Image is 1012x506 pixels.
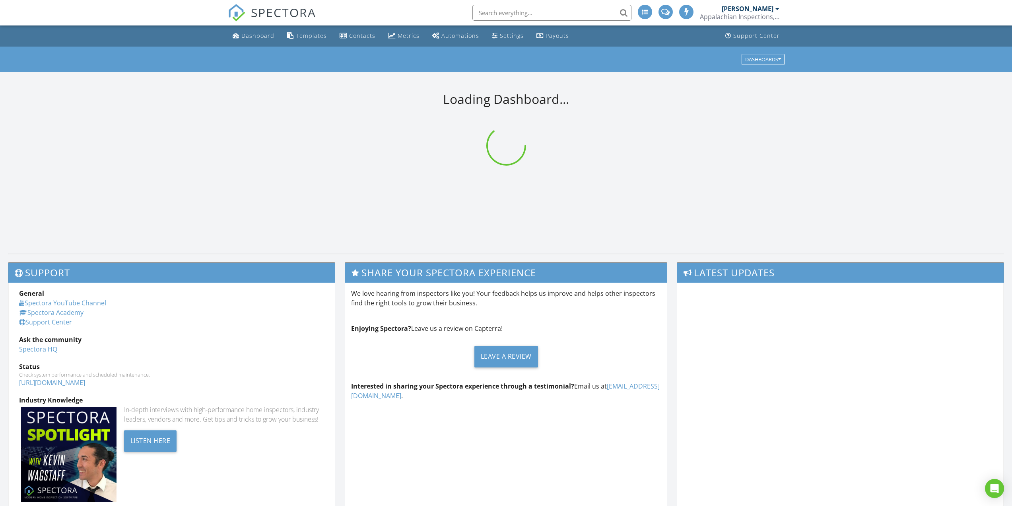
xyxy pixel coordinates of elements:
[296,32,327,39] div: Templates
[745,57,781,62] div: Dashboards
[19,362,324,371] div: Status
[385,29,423,43] a: Metrics
[546,32,569,39] div: Payouts
[284,29,330,43] a: Templates
[19,378,85,387] a: [URL][DOMAIN_NAME]
[742,54,785,65] button: Dashboards
[351,340,661,373] a: Leave a Review
[398,32,420,39] div: Metrics
[722,5,773,13] div: [PERSON_NAME]
[124,405,324,424] div: In-depth interviews with high-performance home inspectors, industry leaders, vendors and more. Ge...
[351,381,661,401] p: Email us at .
[19,335,324,344] div: Ask the community
[489,29,527,43] a: Settings
[722,29,783,43] a: Support Center
[351,289,661,308] p: We love hearing from inspectors like you! Your feedback helps us improve and helps other inspecto...
[349,32,375,39] div: Contacts
[251,4,316,21] span: SPECTORA
[19,345,57,354] a: Spectora HQ
[351,324,411,333] strong: Enjoying Spectora?
[124,436,177,444] a: Listen Here
[241,32,274,39] div: Dashboard
[533,29,572,43] a: Payouts
[229,29,278,43] a: Dashboard
[429,29,482,43] a: Automations (Advanced)
[19,289,44,298] strong: General
[19,395,324,405] div: Industry Knowledge
[985,479,1004,498] div: Open Intercom Messenger
[351,382,574,391] strong: Interested in sharing your Spectora experience through a testimonial?
[700,13,779,21] div: Appalachian Inspections, LLC.
[677,263,1004,282] h3: Latest Updates
[8,263,335,282] h3: Support
[21,407,117,502] img: Spectoraspolightmain
[336,29,379,43] a: Contacts
[733,32,780,39] div: Support Center
[19,318,72,326] a: Support Center
[474,346,538,367] div: Leave a Review
[351,324,661,333] p: Leave us a review on Capterra!
[228,4,245,21] img: The Best Home Inspection Software - Spectora
[500,32,524,39] div: Settings
[19,308,84,317] a: Spectora Academy
[472,5,631,21] input: Search everything...
[228,11,316,27] a: SPECTORA
[441,32,479,39] div: Automations
[19,371,324,378] div: Check system performance and scheduled maintenance.
[351,382,660,400] a: [EMAIL_ADDRESS][DOMAIN_NAME]
[19,299,106,307] a: Spectora YouTube Channel
[124,430,177,452] div: Listen Here
[345,263,667,282] h3: Share Your Spectora Experience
